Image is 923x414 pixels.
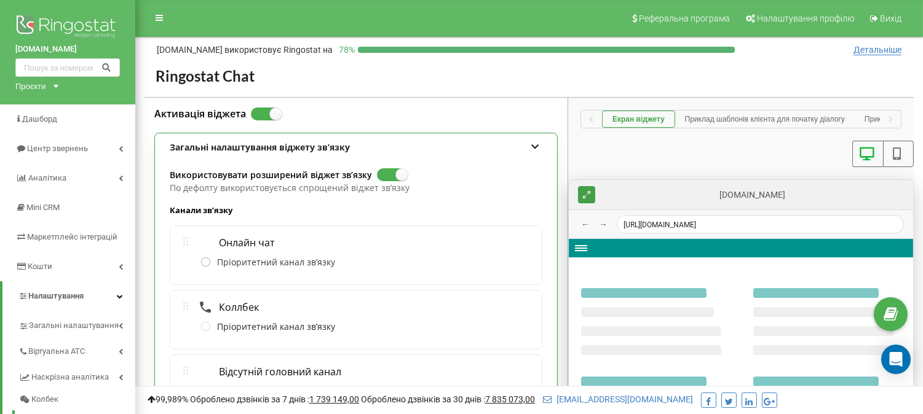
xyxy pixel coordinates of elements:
p: [DOMAIN_NAME] [157,44,333,56]
p: 78 % [333,44,358,56]
span: Онлайн чат [213,236,275,249]
span: Колбек [31,393,58,405]
button: ← [578,217,593,232]
label: Пріоритетний канал звʼязку [201,257,335,269]
span: Кошти [28,262,52,271]
span: Оброблено дзвінків за 7 днів : [190,394,359,404]
u: 7 835 073,00 [485,394,535,404]
div: Open Intercom Messenger [881,345,911,374]
a: [EMAIL_ADDRESS][DOMAIN_NAME] [543,394,693,404]
span: Реферальна програма [639,14,730,23]
span: Коллбек [213,301,259,313]
span: Віртуальна АТС [28,345,85,357]
span: Відсутній головний канал [213,365,341,378]
a: Налаштування [2,281,135,311]
button: Приклад шаблонів клієнта для початку діалогу [675,111,855,128]
span: Наскрізна аналітика [31,371,109,383]
button: → [596,217,611,232]
input: Пошук за номером [15,58,120,77]
a: Віртуальна АТС [18,337,135,362]
label: Активація віджета [154,107,246,121]
span: Оброблено дзвінків за 30 днів : [361,394,535,404]
p: По дефолту використовується спрощений віджет звʼязку [170,182,542,194]
span: Налаштування профілю [757,14,854,23]
img: Ringostat logo [15,12,120,43]
button: Екран віджету [602,111,675,128]
a: Наскрізна аналітика [18,362,135,388]
span: Налаштування [28,291,84,300]
p: Канали звʼязку [170,203,542,217]
div: [DOMAIN_NAME] [601,189,904,201]
span: Mini CRM [26,203,60,212]
div: [URL][DOMAIN_NAME] [617,215,904,233]
span: Дашборд [22,114,57,123]
u: 1 739 149,00 [309,394,359,404]
span: Вихід [880,14,901,23]
div: Загальні налаштування віджету звʼязку [155,133,557,162]
label: Використовувати розширений віджет звʼязку [170,168,372,182]
h2: Ringostat Chat [156,67,903,86]
div: Проєкти [15,80,46,92]
a: Загальні налаштування [18,311,135,337]
a: Колбек [18,388,135,410]
a: [DOMAIN_NAME] [15,43,120,55]
span: Аналiтика [28,173,66,182]
span: 99,989% [148,394,188,404]
span: Маркетплейс інтеграцій [27,232,117,241]
span: Детальніше [854,45,901,55]
span: використовує Ringostat на [224,45,333,55]
span: Центр звернень [27,144,88,153]
span: Загальні налаштування [29,319,119,332]
label: Пріоритетний канал звʼязку [201,321,335,334]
